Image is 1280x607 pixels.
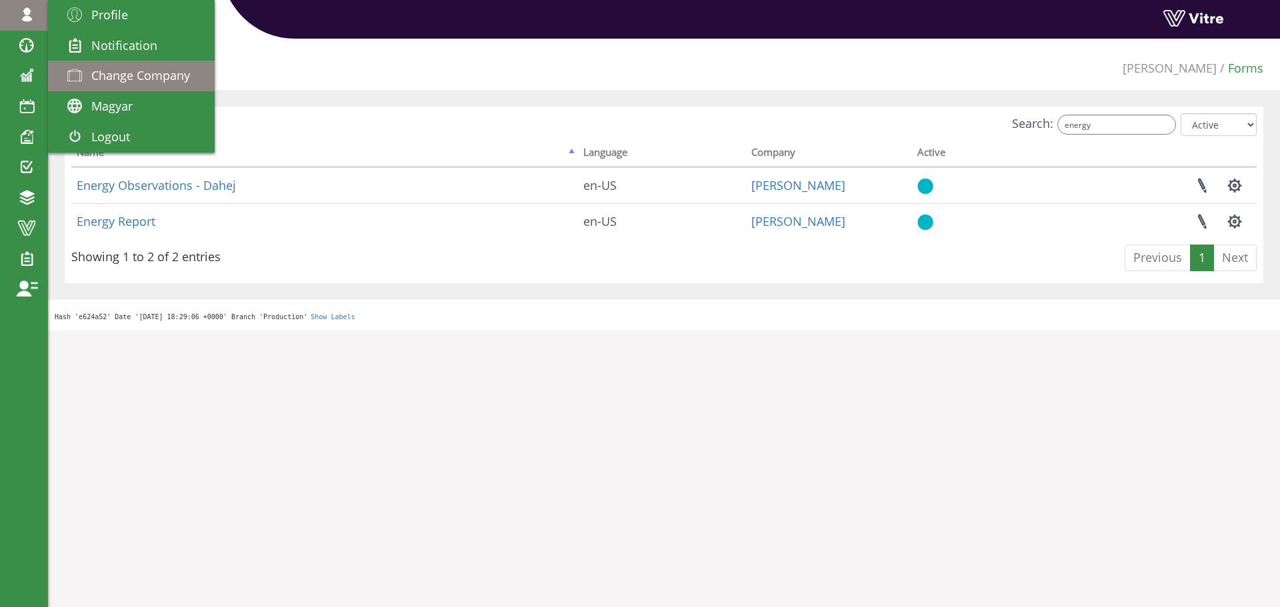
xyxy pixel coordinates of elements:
a: Energy Report [77,213,155,229]
span: Hash 'e624a52' Date '[DATE] 18:29:06 +0000' Branch 'Production' [55,313,307,320]
th: Company [746,142,912,167]
a: [PERSON_NAME] [1123,60,1217,76]
a: Change Company [48,61,215,91]
label: Search: [1012,115,1176,135]
a: Next [1213,245,1257,271]
img: yes [917,214,933,231]
li: Forms [1217,60,1263,77]
a: Energy Observations - Dahej [77,177,236,193]
a: Previous [1125,245,1191,271]
input: Search: [1057,115,1176,135]
a: Magyar [48,91,215,122]
th: Active [912,142,1027,167]
a: [PERSON_NAME] [751,177,845,193]
a: Logout [48,122,215,153]
a: Show Labels [311,313,355,320]
a: 1 [1190,245,1214,271]
a: Notification [48,31,215,61]
span: Magyar [91,98,133,114]
th: Language [578,142,746,167]
span: Profile [91,7,128,23]
div: Showing 1 to 2 of 2 entries [71,243,221,266]
img: yes [917,178,933,195]
a: [PERSON_NAME] [751,213,845,229]
th: Name: activate to sort column descending [71,142,578,167]
td: en-US [578,167,746,203]
span: Notification [91,37,157,53]
td: en-US [578,203,746,239]
span: Change Company [91,67,190,83]
span: Logout [91,129,130,145]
